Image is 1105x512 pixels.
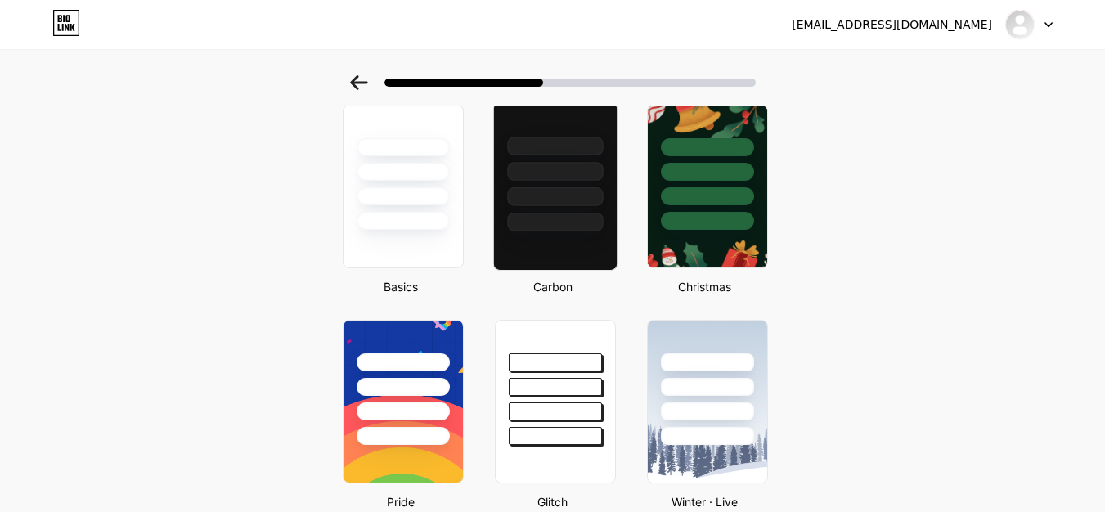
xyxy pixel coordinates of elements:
[642,493,768,510] div: Winter · Live
[338,278,464,295] div: Basics
[490,493,616,510] div: Glitch
[490,278,616,295] div: Carbon
[338,493,464,510] div: Pride
[642,278,768,295] div: Christmas
[792,16,992,34] div: [EMAIL_ADDRESS][DOMAIN_NAME]
[1004,9,1035,40] img: daneilcooperr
